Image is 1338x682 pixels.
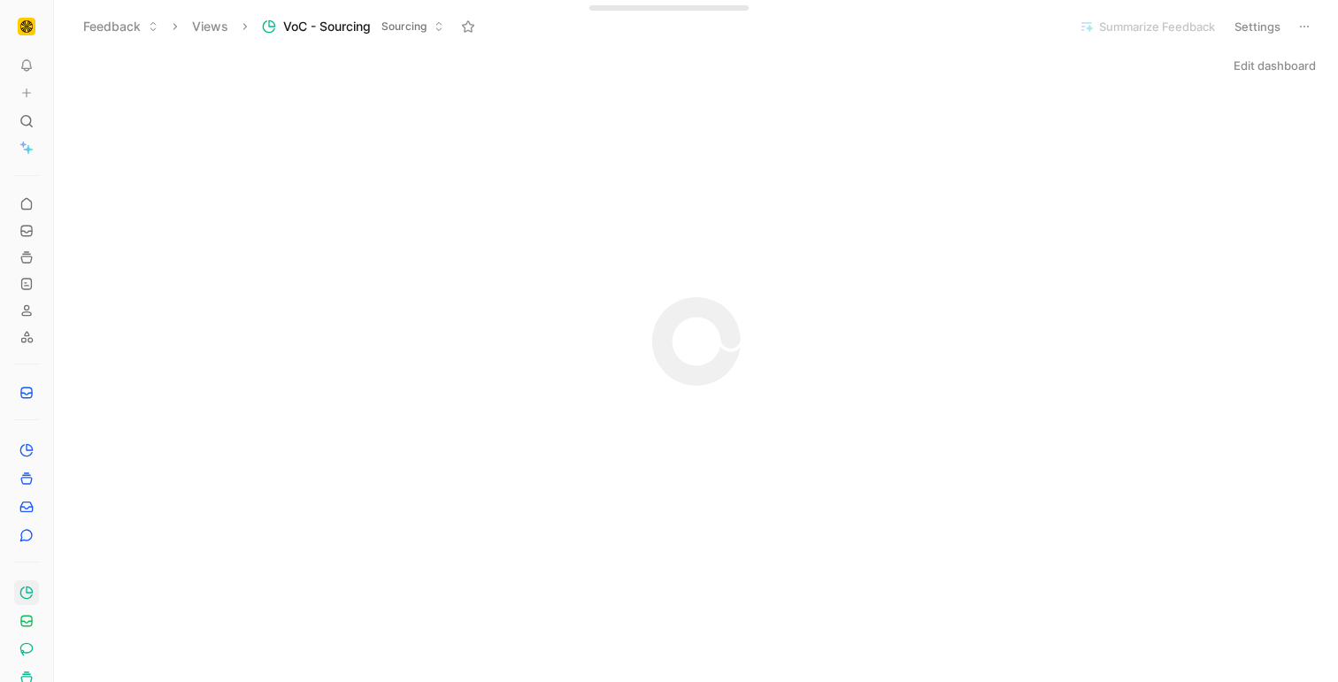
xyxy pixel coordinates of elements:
[75,13,166,40] button: Feedback
[381,18,427,35] span: Sourcing
[18,18,35,35] img: Welcome to the Jungle
[1072,14,1223,39] button: Summarize Feedback
[14,14,39,39] button: Welcome to the Jungle
[1226,53,1324,78] button: Edit dashboard
[184,13,236,40] button: Views
[1226,14,1288,39] button: Settings
[254,13,452,40] button: VoC - SourcingSourcing
[283,18,371,35] span: VoC - Sourcing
